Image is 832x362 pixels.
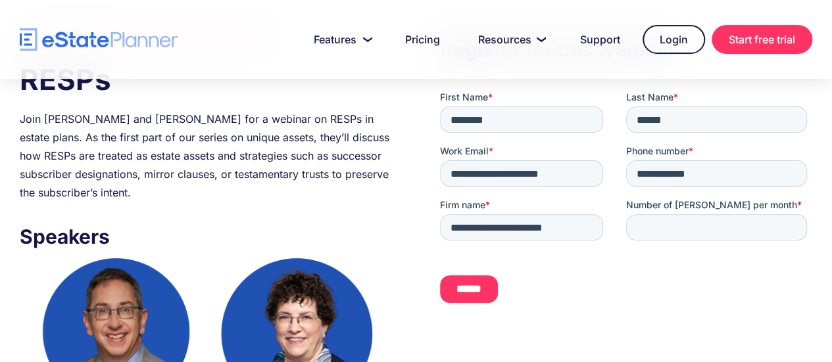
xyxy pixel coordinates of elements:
[564,26,636,53] a: Support
[298,26,383,53] a: Features
[643,25,705,54] a: Login
[20,59,392,100] h1: RESPs
[440,91,812,340] iframe: Form 0
[712,25,812,54] a: Start free trial
[20,110,392,202] div: Join [PERSON_NAME] and [PERSON_NAME] for a webinar on RESPs in estate plans. As the first part of...
[462,26,558,53] a: Resources
[389,26,456,53] a: Pricing
[20,28,178,51] a: home
[20,221,392,252] h3: Speakers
